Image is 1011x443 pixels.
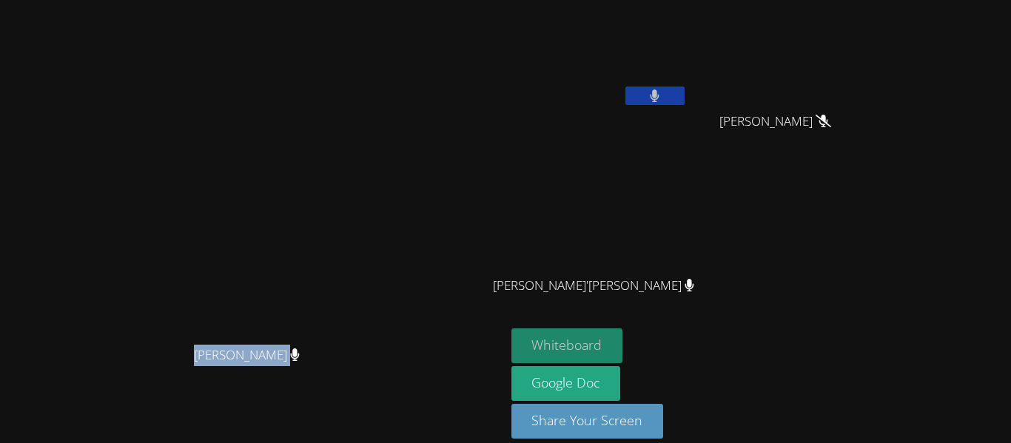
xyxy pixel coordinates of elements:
span: [PERSON_NAME]'[PERSON_NAME] [493,275,694,297]
button: Share Your Screen [511,404,664,439]
span: [PERSON_NAME] [719,111,831,132]
a: Google Doc [511,366,621,401]
span: [PERSON_NAME] [194,345,300,366]
button: Whiteboard [511,328,623,363]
